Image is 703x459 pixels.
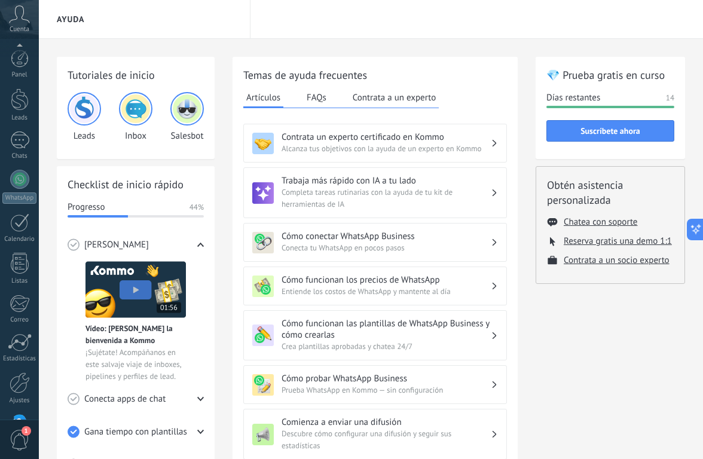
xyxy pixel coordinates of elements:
span: 44% [189,201,204,213]
button: Chatea con soporte [564,216,637,228]
span: Progresso [68,201,105,213]
h2: Tutoriales de inicio [68,68,204,82]
div: Calendario [2,235,37,243]
span: Cuenta [10,26,29,33]
span: Entiende los costos de WhatsApp y mantente al día [282,286,491,298]
span: Gana tiempo con plantillas [84,426,187,438]
div: Leads [68,92,101,142]
span: Vídeo: [PERSON_NAME] la bienvenida a Kommo [85,323,186,347]
button: Reserva gratis una demo 1:1 [564,235,672,247]
span: Días restantes [546,92,600,104]
span: Descubre cómo configurar una difusión y seguir sus estadísticas [282,428,491,452]
div: Panel [2,71,37,79]
span: Conecta apps de chat [84,393,166,405]
span: Alcanza tus objetivos con la ayuda de un experto en Kommo [282,143,491,155]
h3: Cómo funcionan las plantillas de WhatsApp Business y cómo crearlas [282,318,491,341]
span: 14 [666,92,674,104]
h3: Contrata un experto certificado en Kommo [282,131,491,143]
div: WhatsApp [2,192,36,204]
h3: Trabaja más rápido con IA a tu lado [282,175,491,186]
span: Suscríbete ahora [580,127,640,135]
h2: Obtén asistencia personalizada [547,178,674,207]
span: Completa tareas rutinarias con la ayuda de tu kit de herramientas de IA [282,186,491,210]
span: [PERSON_NAME] [84,239,149,251]
span: Crea plantillas aprobadas y chatea 24/7 [282,341,491,353]
div: Estadísticas [2,355,37,363]
h3: Cómo conectar WhatsApp Business [282,231,491,242]
div: Correo [2,316,37,324]
div: Listas [2,277,37,285]
h2: Temas de ayuda frecuentes [243,68,507,82]
span: Prueba WhatsApp en Kommo — sin configuración [282,384,491,396]
span: ¡Sujétate! Acompáñanos en este salvaje viaje de inboxes, pipelines y perfiles de lead. [85,347,186,382]
div: Inbox [119,92,152,142]
img: Meet video [85,261,186,318]
span: Conecta tu WhatsApp en pocos pasos [282,242,491,254]
h2: 💎 Prueba gratis en curso [546,68,674,82]
div: Salesbot [170,92,204,142]
button: Artículos [243,88,283,108]
h3: Cómo funcionan los precios de WhatsApp [282,274,491,286]
div: Chats [2,152,37,160]
button: FAQs [304,88,329,106]
span: 1 [22,426,31,436]
button: Suscríbete ahora [546,120,674,142]
h2: Checklist de inicio rápido [68,177,204,192]
h3: Comienza a enviar una difusión [282,417,491,428]
button: Contrata a un experto [350,88,439,106]
div: Leads [2,114,37,122]
div: Ajustes [2,397,37,405]
h3: Cómo probar WhatsApp Business [282,373,491,384]
button: Contrata a un socio experto [564,255,670,266]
